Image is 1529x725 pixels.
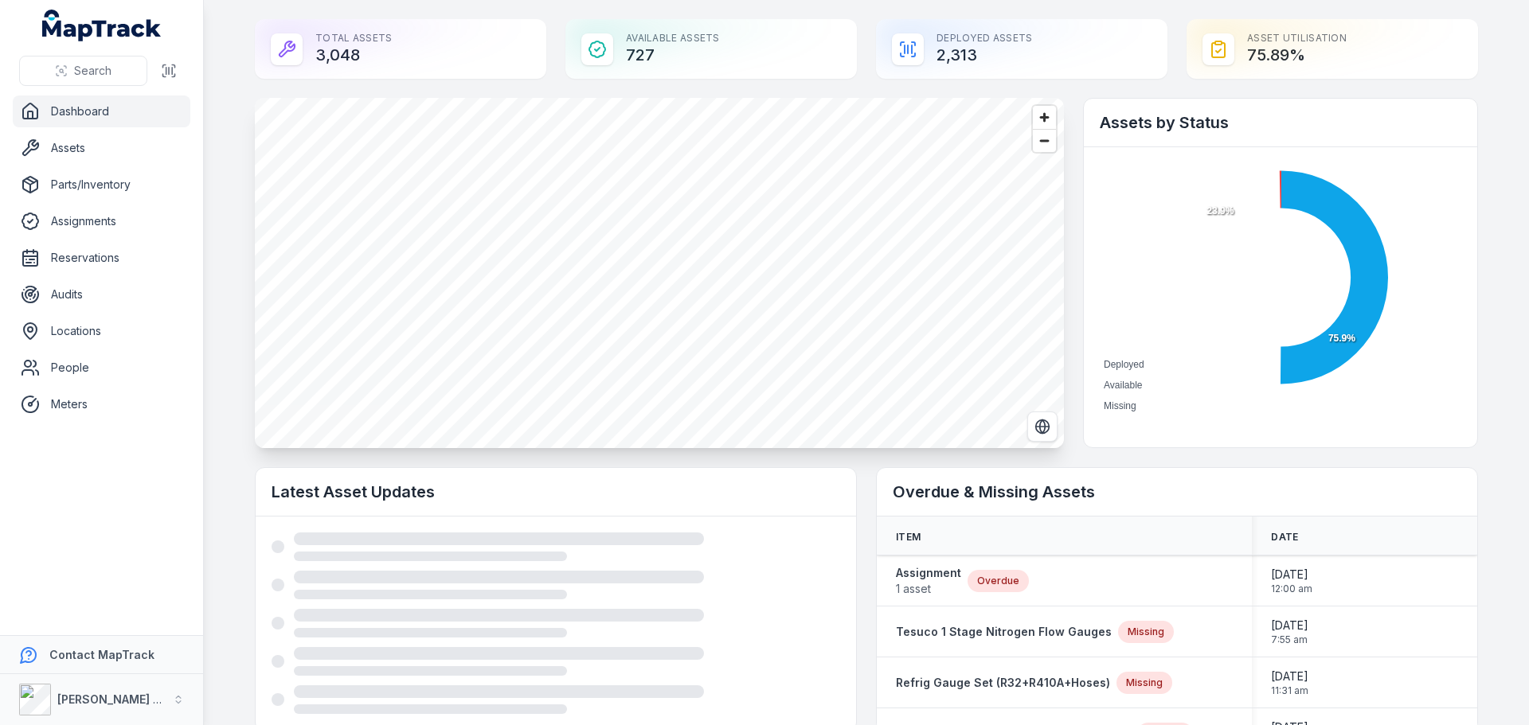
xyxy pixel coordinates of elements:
button: Search [19,56,147,86]
a: Refrig Gauge Set (R32+R410A+Hoses) [896,675,1110,691]
a: People [13,352,190,384]
a: Assignment1 asset [896,565,961,597]
span: 12:00 am [1271,583,1312,595]
h2: Latest Asset Updates [272,481,840,503]
strong: Contact MapTrack [49,648,154,661]
button: Switch to Satellite View [1027,411,1058,442]
div: Overdue [968,570,1029,592]
span: Available [1104,380,1142,391]
a: Reservations [13,242,190,274]
a: MapTrack [42,10,162,41]
time: 8/13/2025, 11:31:22 AM [1271,668,1308,697]
span: Deployed [1104,359,1144,370]
span: [DATE] [1271,618,1308,633]
h2: Overdue & Missing Assets [893,481,1461,503]
a: Locations [13,315,190,347]
time: 9/9/2025, 12:00:00 AM [1271,567,1312,595]
strong: [PERSON_NAME] Air [57,692,168,706]
span: 7:55 am [1271,633,1308,646]
span: [DATE] [1271,567,1312,583]
span: [DATE] [1271,668,1308,684]
span: 11:31 am [1271,684,1308,697]
button: Zoom out [1033,129,1056,152]
button: Zoom in [1033,106,1056,129]
span: Date [1271,531,1298,544]
a: Meters [13,388,190,420]
h2: Assets by Status [1100,111,1461,134]
a: Audits [13,279,190,310]
span: Search [74,63,111,79]
span: Missing [1104,400,1136,411]
a: Assets [13,132,190,164]
div: Missing [1118,621,1174,643]
a: Dashboard [13,95,190,127]
a: Parts/Inventory [13,169,190,201]
strong: Assignment [896,565,961,581]
span: Item [896,531,921,544]
a: Tesuco 1 Stage Nitrogen Flow Gauges [896,624,1112,640]
span: 1 asset [896,581,961,597]
a: Assignments [13,205,190,237]
div: Missing [1116,672,1172,694]
time: 9/12/2025, 7:55:11 AM [1271,618,1308,646]
canvas: Map [255,98,1064,448]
